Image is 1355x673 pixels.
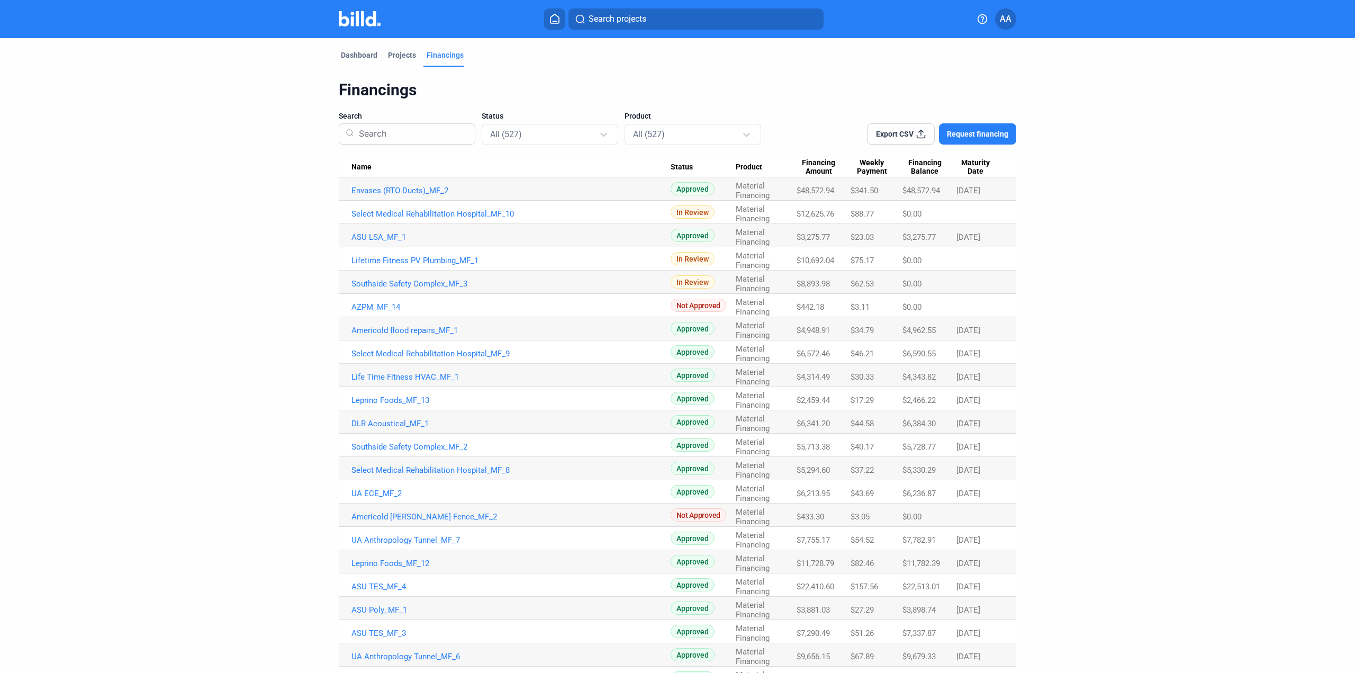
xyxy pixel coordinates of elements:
[671,182,715,195] span: Approved
[671,163,736,172] div: Status
[902,582,940,591] span: $22,513.01
[902,419,936,428] span: $6,384.30
[851,232,874,242] span: $23.03
[671,252,715,265] span: In Review
[956,419,980,428] span: [DATE]
[351,256,671,265] a: Lifetime Fitness PV Plumbing_MF_1
[902,279,922,289] span: $0.00
[671,648,715,661] span: Approved
[902,326,936,335] span: $4,962.55
[851,442,874,452] span: $40.17
[797,419,830,428] span: $6,341.20
[797,326,830,335] span: $4,948.91
[671,415,715,428] span: Approved
[339,80,1016,100] div: Financings
[351,163,671,172] div: Name
[902,302,922,312] span: $0.00
[902,158,956,176] div: Financing Balance
[902,442,936,452] span: $5,728.77
[797,582,834,591] span: $22,410.60
[388,50,416,60] div: Projects
[797,186,834,195] span: $48,572.94
[671,275,715,289] span: In Review
[956,559,980,568] span: [DATE]
[797,256,834,265] span: $10,692.04
[956,629,980,638] span: [DATE]
[351,163,372,172] span: Name
[736,298,770,317] span: Material Financing
[956,465,980,475] span: [DATE]
[851,158,893,176] span: Weekly Payment
[671,392,715,405] span: Approved
[797,559,834,568] span: $11,728.79
[339,11,381,26] img: Billd Company Logo
[851,419,874,428] span: $44.58
[736,321,770,340] span: Material Financing
[797,465,830,475] span: $5,294.60
[671,555,715,568] span: Approved
[736,437,770,456] span: Material Financing
[902,232,936,242] span: $3,275.77
[851,256,874,265] span: $75.17
[736,600,770,620] span: Material Financing
[351,605,671,615] a: ASU Poly_MF_1
[797,349,830,358] span: $6,572.46
[902,158,947,176] span: Financing Balance
[797,158,841,176] span: Financing Amount
[671,508,726,522] span: Not Approved
[339,111,362,121] span: Search
[351,186,671,195] a: Envases (RTO Ducts)_MF_2
[797,605,830,615] span: $3,881.03
[956,186,980,195] span: [DATE]
[736,507,770,526] span: Material Financing
[351,326,671,335] a: Americold flood repairs_MF_1
[736,163,797,172] div: Product
[797,396,830,405] span: $2,459.44
[568,8,824,30] button: Search projects
[797,652,830,661] span: $9,656.15
[956,326,980,335] span: [DATE]
[736,163,762,172] span: Product
[939,123,1016,145] button: Request financing
[851,489,874,498] span: $43.69
[851,158,902,176] div: Weekly Payment
[351,629,671,638] a: ASU TES_MF_3
[956,489,980,498] span: [DATE]
[797,158,851,176] div: Financing Amount
[956,442,980,452] span: [DATE]
[851,349,874,358] span: $46.21
[671,345,715,358] span: Approved
[902,652,936,661] span: $9,679.33
[625,111,651,121] span: Product
[736,414,770,433] span: Material Financing
[671,625,715,638] span: Approved
[671,438,715,452] span: Approved
[797,232,830,242] span: $3,275.77
[797,512,824,522] span: $433.30
[671,369,715,382] span: Approved
[671,578,715,591] span: Approved
[736,554,770,573] span: Material Financing
[902,465,936,475] span: $5,330.29
[902,489,936,498] span: $6,236.87
[876,129,914,139] span: Export CSV
[351,396,671,405] a: Leprino Foods_MF_13
[956,158,1004,176] div: Maturity Date
[355,120,468,148] input: Search
[851,209,874,219] span: $88.77
[351,465,671,475] a: Select Medical Rehabilitation Hospital_MF_8
[867,123,935,145] button: Export CSV
[851,512,870,522] span: $3.05
[902,535,936,545] span: $7,782.91
[671,299,726,312] span: Not Approved
[490,129,522,139] mat-select-trigger: All (527)
[351,279,671,289] a: Southside Safety Complex_MF_3
[851,559,874,568] span: $82.46
[851,605,874,615] span: $27.29
[671,485,715,498] span: Approved
[956,605,980,615] span: [DATE]
[902,372,936,382] span: $4,343.82
[351,652,671,661] a: UA Anthropology Tunnel_MF_6
[995,8,1016,30] button: AA
[736,251,770,270] span: Material Financing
